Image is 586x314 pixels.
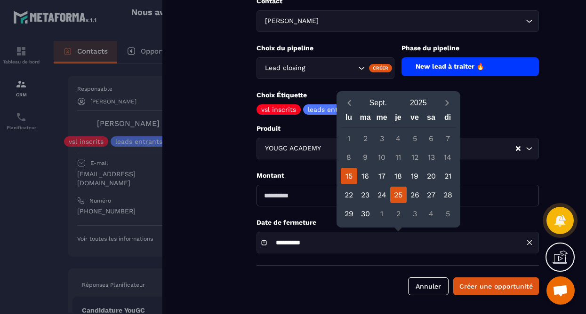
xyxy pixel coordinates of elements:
[390,111,407,127] div: je
[257,10,539,32] div: Search for option
[439,96,456,109] button: Next month
[423,168,440,184] div: 20
[407,168,423,184] div: 19
[440,205,456,222] div: 5
[257,91,539,100] p: Choix Étiquette
[357,111,374,127] div: ma
[407,187,423,203] div: 26
[357,130,374,147] div: 2
[374,111,390,127] div: me
[407,149,423,165] div: 12
[263,143,323,154] span: YOUGC ACADEMY
[357,187,374,203] div: 23
[357,149,374,165] div: 9
[341,130,456,222] div: Calendar days
[440,149,456,165] div: 14
[374,149,390,165] div: 10
[374,130,390,147] div: 3
[423,149,440,165] div: 13
[516,145,521,152] button: Clear Selected
[369,64,392,72] div: Créer
[257,218,539,227] p: Date de fermeture
[374,187,390,203] div: 24
[257,57,394,79] div: Search for option
[257,124,539,133] p: Produit
[453,277,539,295] button: Créer une opportunité
[374,168,390,184] div: 17
[407,130,423,147] div: 5
[374,205,390,222] div: 1
[307,63,356,73] input: Search for option
[546,276,575,305] div: Ouvrir le chat
[390,168,407,184] div: 18
[407,205,423,222] div: 3
[398,94,439,111] button: Open years overlay
[390,149,407,165] div: 11
[440,111,456,127] div: di
[257,171,539,180] p: Montant
[263,16,321,26] span: [PERSON_NAME]
[341,168,357,184] div: 15
[440,168,456,184] div: 21
[357,205,374,222] div: 30
[263,63,307,73] span: Lead closing
[323,143,515,154] input: Search for option
[341,111,357,127] div: lu
[261,106,296,113] p: vsl inscrits
[423,130,440,147] div: 6
[423,111,440,127] div: sa
[440,130,456,147] div: 7
[407,111,423,127] div: ve
[341,149,357,165] div: 8
[390,205,407,222] div: 2
[308,106,366,113] p: leads entrants vsl
[423,187,440,203] div: 27
[358,94,399,111] button: Open months overlay
[321,16,523,26] input: Search for option
[440,187,456,203] div: 28
[390,130,407,147] div: 4
[341,96,358,109] button: Previous month
[257,44,394,53] p: Choix du pipeline
[390,187,407,203] div: 25
[357,168,374,184] div: 16
[341,205,357,222] div: 29
[423,205,440,222] div: 4
[408,277,449,295] button: Annuler
[341,130,357,147] div: 1
[341,111,456,222] div: Calendar wrapper
[401,44,539,53] p: Phase du pipeline
[341,187,357,203] div: 22
[257,138,539,159] div: Search for option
